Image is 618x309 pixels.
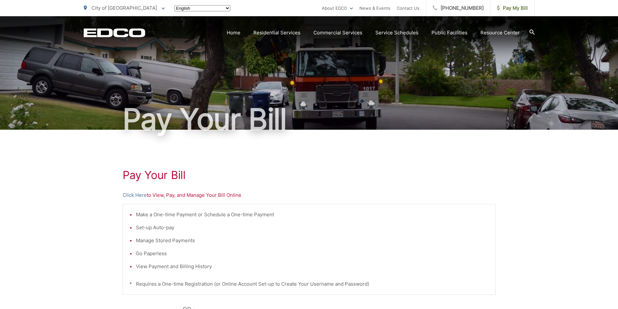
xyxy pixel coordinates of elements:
[359,4,390,12] a: News & Events
[253,29,300,37] a: Residential Services
[123,191,496,199] p: to View, Pay, and Manage Your Bill Online
[84,28,145,37] a: EDCD logo. Return to the homepage.
[375,29,418,37] a: Service Schedules
[136,263,489,270] li: View Payment and Billing History
[397,4,419,12] a: Contact Us
[129,280,489,288] p: * Requires a One-time Registration (or Online Account Set-up to Create Your Username and Password)
[136,224,489,232] li: Set-up Auto-pay
[175,5,230,11] select: Select a language
[480,29,520,37] a: Resource Center
[136,211,489,219] li: Make a One-time Payment or Schedule a One-time Payment
[136,250,489,257] li: Go Paperless
[322,4,353,12] a: About EDCO
[84,103,535,136] h1: Pay Your Bill
[431,29,467,37] a: Public Facilities
[123,169,496,182] h1: Pay Your Bill
[91,5,157,11] span: City of [GEOGRAPHIC_DATA]
[497,4,528,12] span: Pay My Bill
[227,29,240,37] a: Home
[123,191,147,199] a: Click Here
[136,237,489,244] li: Manage Stored Payments
[313,29,362,37] a: Commercial Services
